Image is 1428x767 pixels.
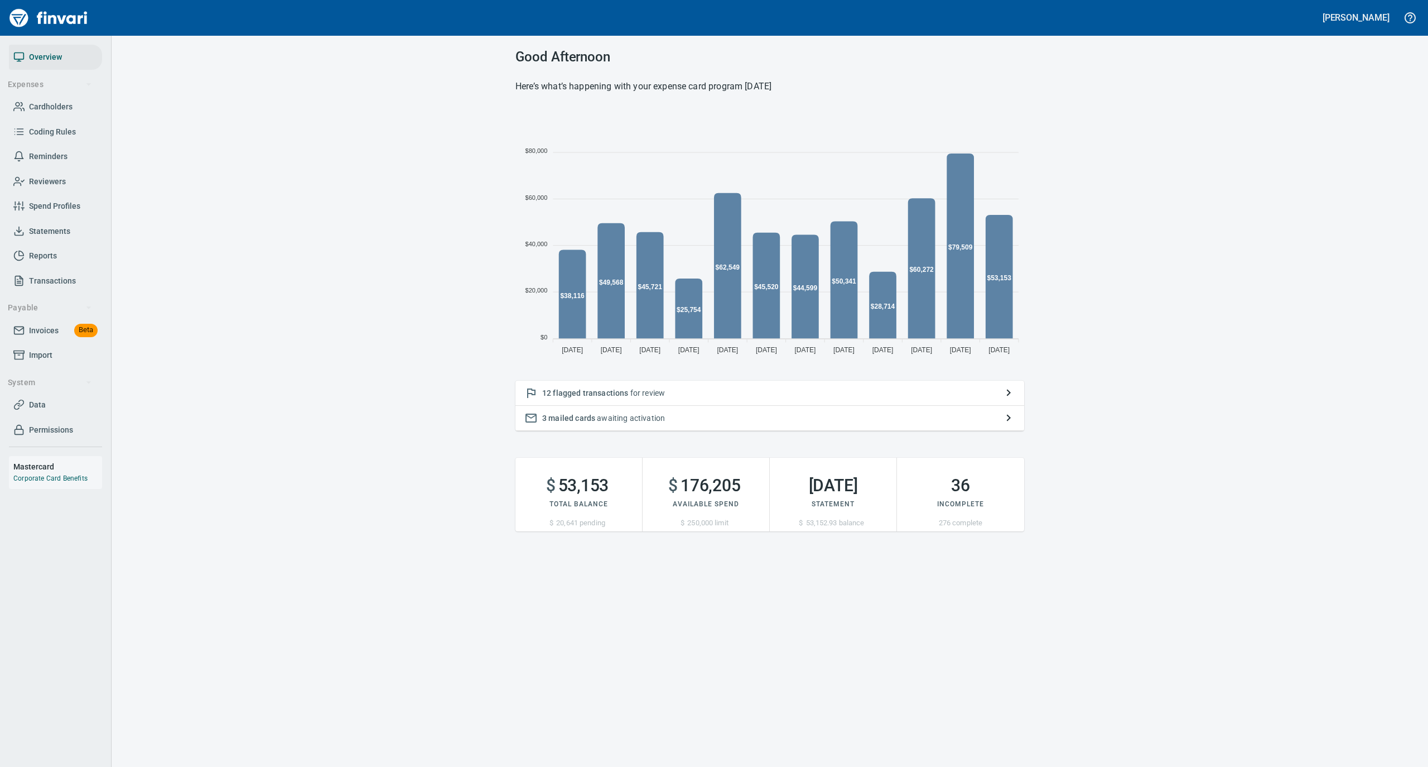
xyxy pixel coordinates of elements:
[897,476,1024,496] h2: 36
[988,346,1010,354] tspan: [DATE]
[872,346,894,354] tspan: [DATE]
[9,119,102,145] a: Coding Rules
[678,346,699,354] tspan: [DATE]
[756,346,777,354] tspan: [DATE]
[29,100,73,114] span: Cardholders
[3,74,97,95] button: Expenses
[795,346,816,354] tspan: [DATE]
[897,517,1024,529] p: 276 complete
[29,274,76,288] span: Transactions
[9,45,102,70] a: Overview
[1320,9,1392,26] button: [PERSON_NAME]
[950,346,971,354] tspan: [DATE]
[9,318,102,343] a: InvoicesBeta
[515,406,1024,431] button: 3 mailed cards awaiting activation
[542,413,997,424] p: awaiting activation
[29,150,67,164] span: Reminders
[9,144,102,169] a: Reminders
[9,418,102,443] a: Permissions
[1323,12,1390,23] h5: [PERSON_NAME]
[542,387,997,399] p: for review
[29,249,57,263] span: Reports
[553,389,628,397] span: flagged transactions
[29,175,66,189] span: Reviewers
[29,423,73,437] span: Permissions
[515,49,1024,65] h3: Good Afternoon
[9,392,102,418] a: Data
[8,301,92,315] span: Payable
[911,346,932,354] tspan: [DATE]
[548,414,595,423] span: mailed cards
[833,346,855,354] tspan: [DATE]
[937,500,984,508] span: Incomplete
[515,79,1024,94] h6: Here’s what’s happening with your expense card program [DATE]
[601,346,622,354] tspan: [DATE]
[525,147,548,154] tspan: $80,000
[29,50,62,64] span: Overview
[515,381,1024,406] button: 12 flagged transactions for review
[8,78,92,92] span: Expenses
[8,376,92,390] span: System
[3,372,97,393] button: System
[541,334,547,341] tspan: $0
[639,346,660,354] tspan: [DATE]
[525,241,548,247] tspan: $40,000
[3,298,97,318] button: Payable
[7,4,90,31] img: Finvari
[13,461,102,473] h6: Mastercard
[29,125,76,139] span: Coding Rules
[562,346,583,354] tspan: [DATE]
[9,269,102,294] a: Transactions
[525,194,548,201] tspan: $60,000
[29,199,80,213] span: Spend Profiles
[29,348,52,362] span: Import
[29,224,70,238] span: Statements
[717,346,738,354] tspan: [DATE]
[9,194,102,219] a: Spend Profiles
[29,324,59,338] span: Invoices
[542,414,547,423] span: 3
[29,398,46,412] span: Data
[13,474,88,482] a: Corporate Card Benefits
[542,389,551,397] span: 12
[897,458,1024,531] button: 36Incomplete276 complete
[9,169,102,194] a: Reviewers
[525,287,548,294] tspan: $20,000
[9,219,102,244] a: Statements
[9,343,102,368] a: Import
[9,94,102,119] a: Cardholders
[9,243,102,269] a: Reports
[74,324,98,337] span: Beta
